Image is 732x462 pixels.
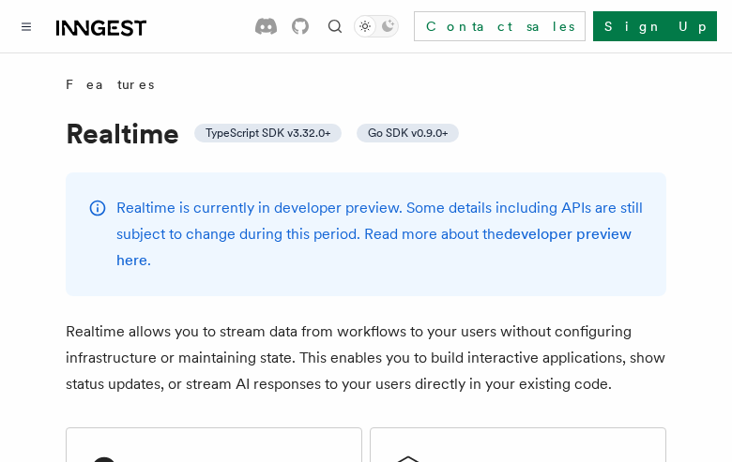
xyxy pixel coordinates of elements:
span: TypeScript SDK v3.32.0+ [206,126,330,141]
a: Sign Up [593,11,717,41]
button: Toggle dark mode [354,15,399,37]
a: Contact sales [414,11,586,41]
button: Find something... [324,15,346,37]
p: Realtime allows you to stream data from workflows to your users without configuring infrastructur... [66,319,666,397]
h1: Realtime [66,116,666,150]
span: Features [66,75,154,94]
button: Toggle navigation [15,15,38,37]
span: Go SDK v0.9.0+ [368,126,448,141]
p: Realtime is currently in developer preview. Some details including APIs are still subject to chan... [116,195,644,274]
